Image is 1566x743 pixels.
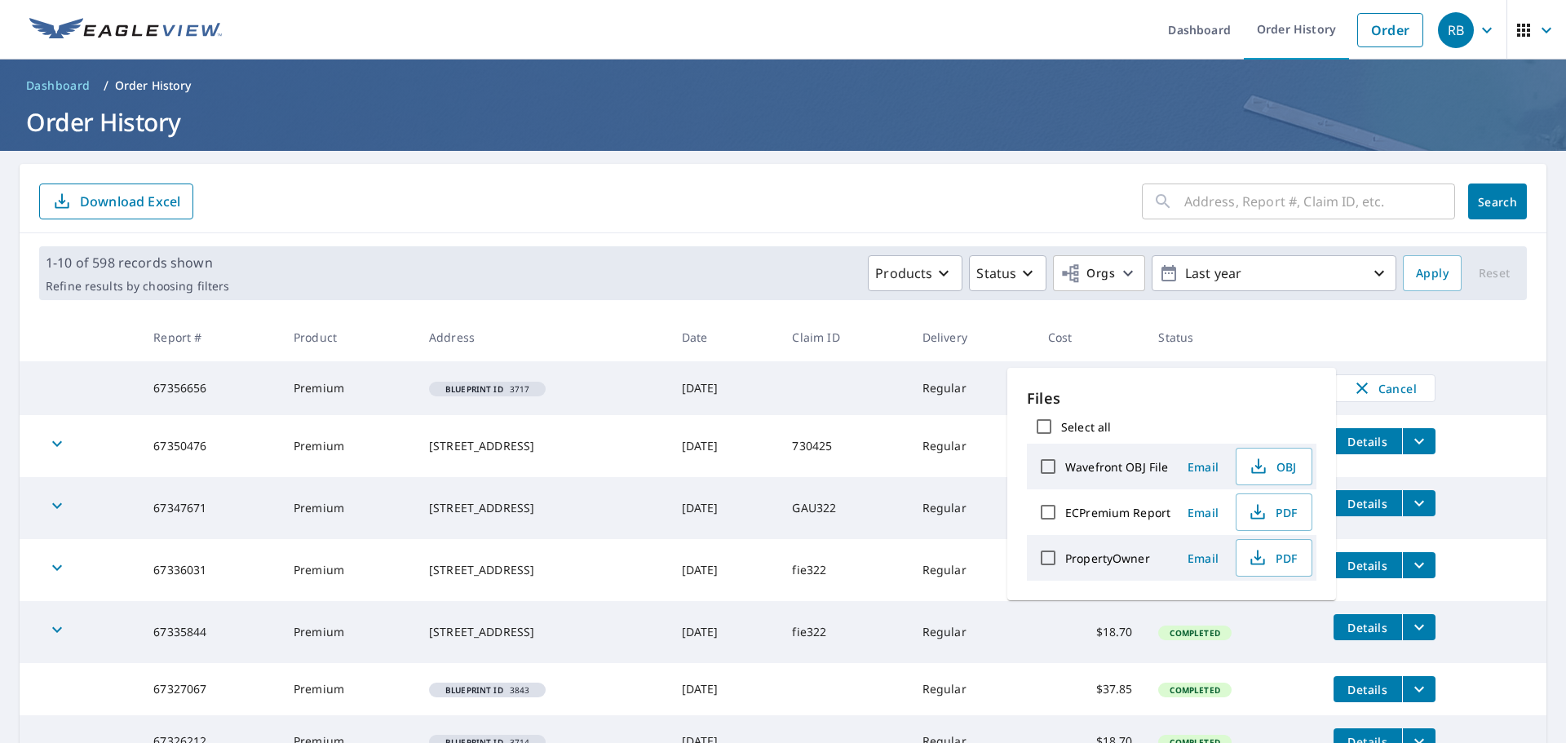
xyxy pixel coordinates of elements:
td: [DATE] [669,415,780,477]
td: Regular [909,601,1035,663]
a: Dashboard [20,73,97,99]
span: Email [1183,459,1223,475]
span: Email [1183,551,1223,566]
button: Orgs [1053,255,1145,291]
td: [DATE] [669,601,780,663]
button: detailsBtn-67336031 [1334,552,1402,578]
button: Email [1177,546,1229,571]
button: detailsBtn-67327067 [1334,676,1402,702]
span: 3717 [436,385,539,393]
td: Regular [909,361,1035,415]
button: filesDropdownBtn-67347671 [1402,490,1435,516]
p: Last year [1179,259,1369,288]
span: PDF [1246,502,1298,522]
td: Premium [281,477,416,539]
div: [STREET_ADDRESS] [429,624,656,640]
th: Cost [1035,313,1146,361]
td: 67327067 [140,663,281,715]
div: [STREET_ADDRESS] [429,438,656,454]
button: Cancel [1334,374,1435,402]
th: Address [416,313,669,361]
div: RB [1438,12,1474,48]
td: $18.70 [1035,601,1146,663]
td: Regular [909,415,1035,477]
p: Download Excel [80,192,180,210]
th: Report # [140,313,281,361]
td: Premium [281,663,416,715]
li: / [104,76,108,95]
h1: Order History [20,105,1546,139]
button: detailsBtn-67350476 [1334,428,1402,454]
button: filesDropdownBtn-67336031 [1402,552,1435,578]
em: Blueprint ID [445,385,503,393]
button: filesDropdownBtn-67335844 [1402,614,1435,640]
button: Download Excel [39,184,193,219]
p: 1-10 of 598 records shown [46,253,229,272]
td: [DATE] [669,539,780,601]
td: - [1035,361,1146,415]
td: 67335844 [140,601,281,663]
td: GAU322 [779,477,909,539]
span: Dashboard [26,77,91,94]
span: Email [1183,505,1223,520]
div: [STREET_ADDRESS] [429,562,656,578]
span: Cancel [1351,378,1418,398]
span: Details [1343,434,1392,449]
th: Delivery [909,313,1035,361]
span: Completed [1160,627,1229,639]
input: Address, Report #, Claim ID, etc. [1184,179,1455,224]
td: 730425 [779,415,909,477]
td: Regular [909,663,1035,715]
button: detailsBtn-67335844 [1334,614,1402,640]
button: detailsBtn-67347671 [1334,490,1402,516]
button: Last year [1152,255,1396,291]
div: [STREET_ADDRESS] [429,500,656,516]
label: ECPremium Report [1065,505,1170,520]
td: 67356656 [140,361,281,415]
button: Products [868,255,962,291]
th: Date [669,313,780,361]
label: Wavefront OBJ File [1065,459,1168,475]
td: Regular [909,539,1035,601]
th: Claim ID [779,313,909,361]
button: filesDropdownBtn-67350476 [1402,428,1435,454]
button: Email [1177,454,1229,480]
button: filesDropdownBtn-67327067 [1402,676,1435,702]
td: [DATE] [669,361,780,415]
button: PDF [1236,539,1312,577]
button: PDF [1236,493,1312,531]
a: Order [1357,13,1423,47]
td: Premium [281,415,416,477]
td: Premium [281,601,416,663]
td: 67347671 [140,477,281,539]
td: [DATE] [669,477,780,539]
span: 3843 [436,686,539,694]
label: Select all [1061,419,1111,435]
nav: breadcrumb [20,73,1546,99]
p: Refine results by choosing filters [46,279,229,294]
p: Products [875,263,932,283]
button: OBJ [1236,448,1312,485]
p: Files [1027,387,1316,409]
span: Details [1343,682,1392,697]
img: EV Logo [29,18,222,42]
button: Search [1468,184,1527,219]
span: Details [1343,620,1392,635]
td: fie322 [779,539,909,601]
th: Product [281,313,416,361]
td: Premium [281,361,416,415]
span: Details [1343,496,1392,511]
button: Email [1177,500,1229,525]
span: Apply [1416,263,1449,284]
td: [DATE] [669,663,780,715]
span: OBJ [1246,457,1298,476]
p: Status [976,263,1016,283]
span: PDF [1246,548,1298,568]
span: Search [1481,194,1514,210]
td: 67350476 [140,415,281,477]
label: PropertyOwner [1065,551,1150,566]
td: Regular [909,477,1035,539]
td: 67336031 [140,539,281,601]
button: Apply [1403,255,1462,291]
span: Orgs [1060,263,1115,284]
